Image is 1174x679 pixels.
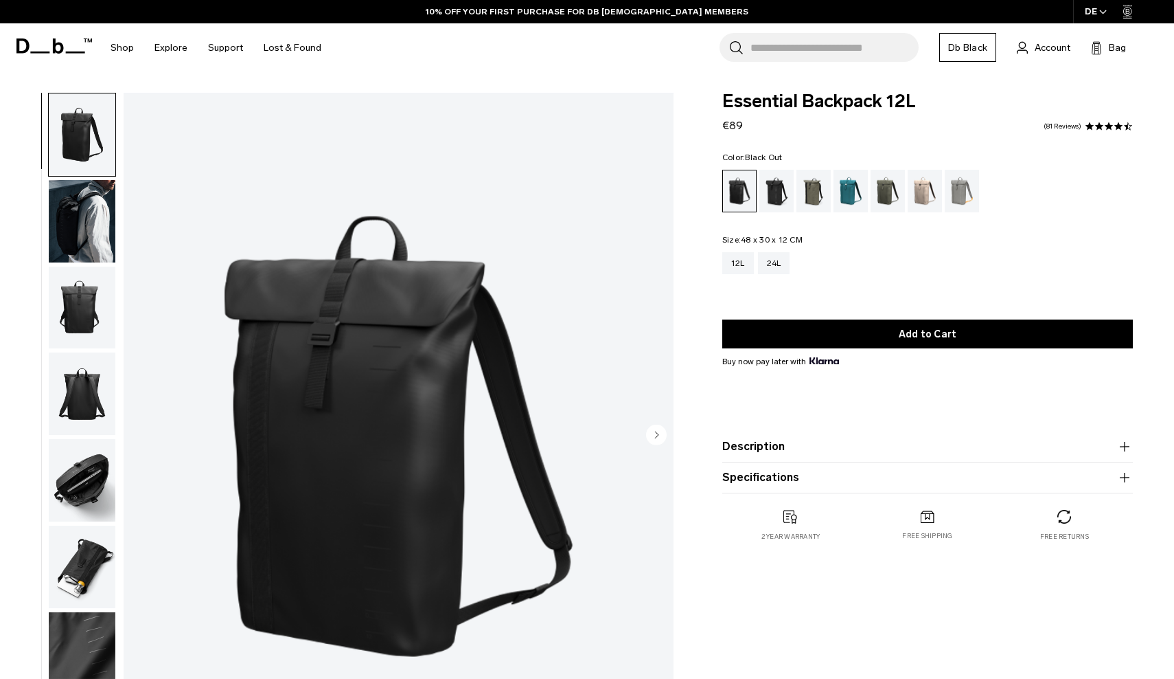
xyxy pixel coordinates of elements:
p: Free returns [1040,532,1089,542]
span: Essential Backpack 12L [722,93,1133,111]
img: Essential_Backpack_12L_Black_Out_Db_1.png [49,526,115,608]
a: Moss Green [871,170,905,212]
span: Bag [1109,41,1126,55]
p: 2 year warranty [761,532,820,542]
span: 48 x 30 x 12 CM [741,235,803,245]
a: Sand Grey [945,170,979,212]
button: Description [722,438,1133,455]
span: Black Out [745,153,782,162]
nav: Main Navigation [100,23,332,72]
a: Midnight Teal [833,170,868,212]
span: €89 [722,119,743,132]
a: Forest Green [796,170,831,212]
a: Fogbow Beige [908,170,942,212]
a: 24L [758,252,790,274]
img: Essential Backpack 12L Black Out [49,353,115,435]
span: Account [1035,41,1070,55]
button: Specifications [722,469,1133,486]
a: 10% OFF YOUR FIRST PURCHASE FOR DB [DEMOGRAPHIC_DATA] MEMBERS [426,5,748,18]
img: Essential_Backpack_12L_Black_Out_Db_6.png [49,267,115,349]
img: {"height" => 20, "alt" => "Klarna"} [809,357,839,364]
legend: Size: [722,236,803,244]
img: Essential_Backpack_12L_Black_Out_Db_7.png [49,180,115,263]
button: Essential_Backpack_12L_Black_Out_Db_4.png [48,438,116,522]
a: Lost & Found [264,23,321,72]
button: Essential_Backpack_12L_Black_Out_Db_6.png [48,266,116,350]
a: Explore [154,23,187,72]
span: Buy now pay later with [722,355,839,368]
button: Bag [1091,39,1126,56]
a: Shop [111,23,134,72]
button: Next slide [646,425,667,448]
button: Essential_Backpack_12L_Black_Out_Db_7.png [48,179,116,263]
a: 81 reviews [1044,123,1081,130]
a: Charcoal Grey [759,170,794,212]
img: Essential_Backpack_12L_Black_Out_Db_4.png [49,439,115,522]
a: Db Black [939,33,996,62]
legend: Color: [722,153,783,162]
button: Essential_Backpack_12L_Black_Out_Db_5.png [48,93,116,177]
button: Add to Cart [722,320,1133,348]
p: Free shipping [902,531,952,541]
a: Support [208,23,243,72]
a: Black Out [722,170,757,212]
button: Essential Backpack 12L Black Out [48,352,116,436]
button: Essential_Backpack_12L_Black_Out_Db_1.png [48,525,116,609]
img: Essential_Backpack_12L_Black_Out_Db_5.png [49,93,115,176]
a: Account [1017,39,1070,56]
a: 12L [722,252,754,274]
